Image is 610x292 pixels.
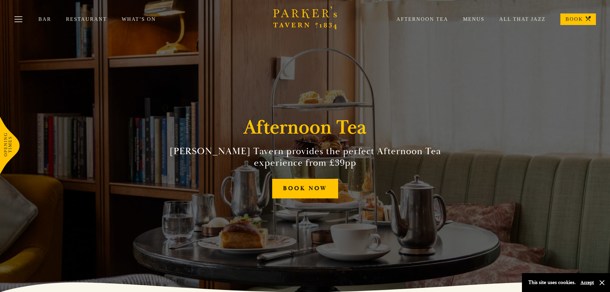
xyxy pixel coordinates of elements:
[581,279,594,286] button: Accept
[159,146,451,169] h2: [PERSON_NAME] Tavern provides the perfect Afternoon Tea experience from £39pp
[599,279,605,286] button: Close and accept
[272,179,338,198] a: BOOK NOW
[528,278,576,287] p: This site uses cookies.
[244,116,367,139] h1: Afternoon Tea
